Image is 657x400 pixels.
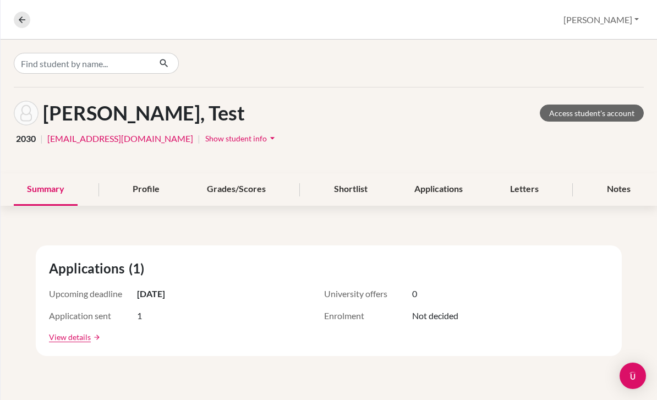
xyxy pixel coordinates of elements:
span: Enrolment [324,309,412,322]
div: Profile [119,173,173,206]
span: | [198,132,200,145]
span: Upcoming deadline [49,287,137,300]
span: 0 [412,287,417,300]
input: Find student by name... [14,53,150,74]
div: Grades/Scores [194,173,279,206]
div: Summary [14,173,78,206]
a: [EMAIL_ADDRESS][DOMAIN_NAME] [47,132,193,145]
span: Not decided [412,309,458,322]
div: Notes [594,173,644,206]
div: Shortlist [321,173,381,206]
h1: [PERSON_NAME], Test [43,101,245,125]
img: Test Nandin's avatar [14,101,39,125]
a: View details [49,331,91,343]
div: Open Intercom Messenger [620,363,646,389]
button: [PERSON_NAME] [559,9,644,30]
span: (1) [129,259,149,278]
span: [DATE] [137,287,165,300]
span: Show student info [205,134,267,143]
a: arrow_forward [91,333,101,341]
span: Applications [49,259,129,278]
span: Application sent [49,309,137,322]
span: | [40,132,43,145]
button: Show student infoarrow_drop_down [205,130,278,147]
div: Applications [401,173,476,206]
a: Access student's account [540,105,644,122]
div: Letters [497,173,552,206]
i: arrow_drop_down [267,133,278,144]
span: 2030 [16,132,36,145]
span: 1 [137,309,142,322]
span: University offers [324,287,412,300]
